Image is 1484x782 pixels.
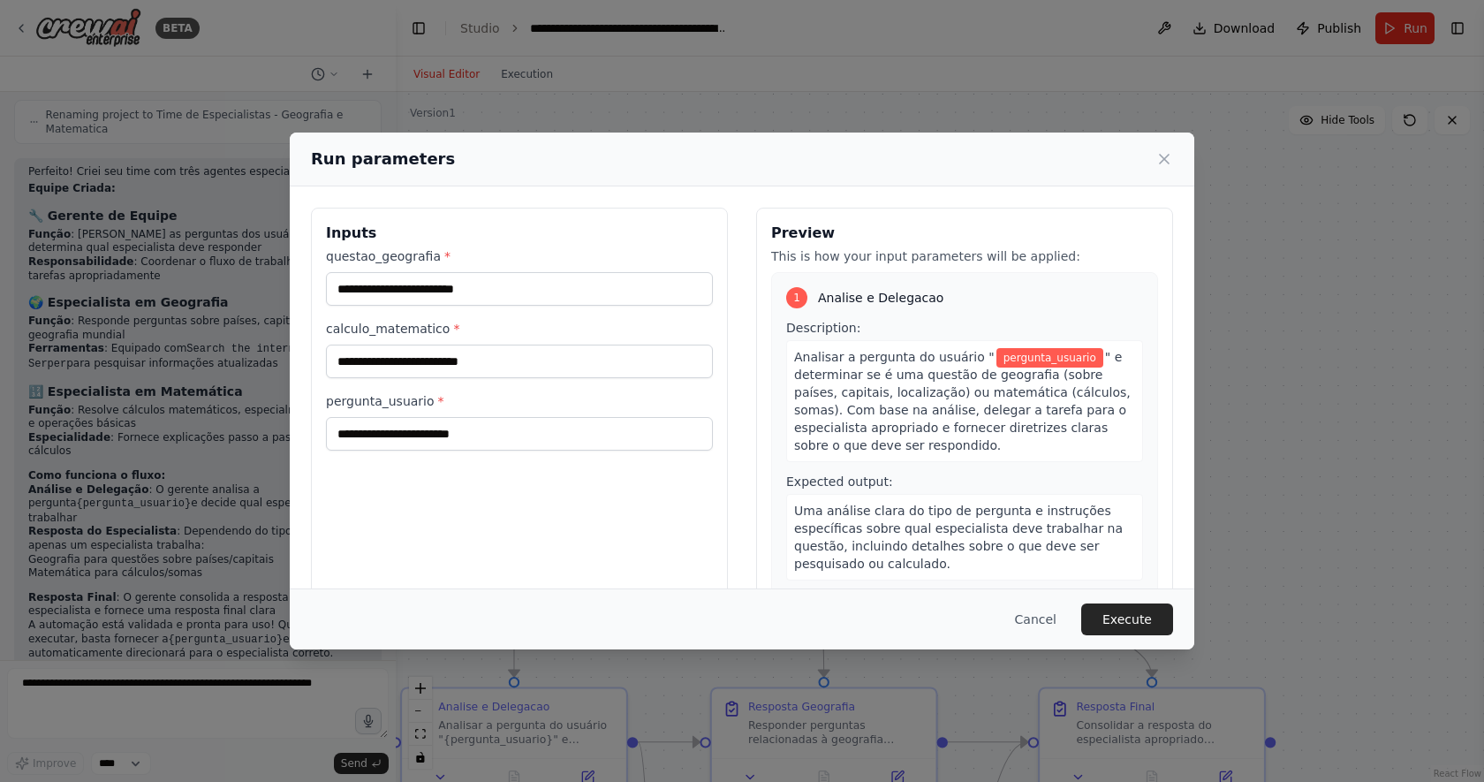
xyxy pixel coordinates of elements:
h3: Preview [771,223,1158,244]
label: pergunta_usuario [326,392,713,410]
span: Variable: pergunta_usuario [996,348,1103,368]
button: Cancel [1001,604,1071,635]
span: Uma análise clara do tipo de pergunta e instruções específicas sobre qual especialista deve traba... [794,504,1123,571]
span: Analise e Delegacao [818,289,943,307]
h2: Run parameters [311,147,455,171]
p: This is how your input parameters will be applied: [771,247,1158,265]
h3: Inputs [326,223,713,244]
span: Expected output: [786,475,893,489]
span: Analisar a pergunta do usuário " [794,350,995,364]
label: questao_geografia [326,247,713,265]
div: 1 [786,287,807,308]
span: Description: [786,321,860,335]
button: Execute [1081,604,1173,635]
label: calculo_matematico [326,320,713,338]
